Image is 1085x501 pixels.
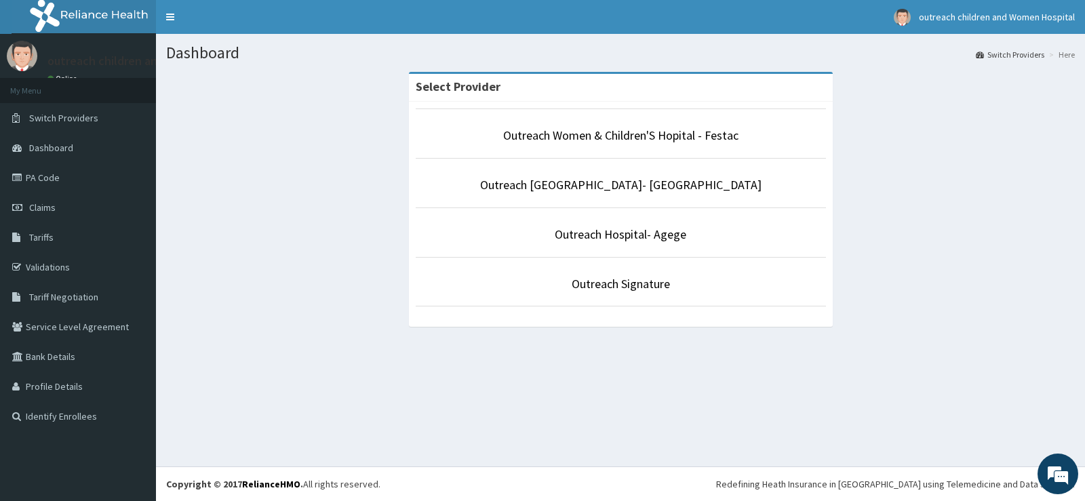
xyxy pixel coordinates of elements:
[1046,49,1075,60] li: Here
[555,226,686,242] a: Outreach Hospital- Agege
[480,177,762,193] a: Outreach [GEOGRAPHIC_DATA]- [GEOGRAPHIC_DATA]
[29,112,98,124] span: Switch Providers
[29,201,56,214] span: Claims
[29,231,54,243] span: Tariffs
[572,276,670,292] a: Outreach Signature
[47,55,254,67] p: outreach children and Women Hospital
[976,49,1044,60] a: Switch Providers
[242,478,300,490] a: RelianceHMO
[7,41,37,71] img: User Image
[716,477,1075,491] div: Redefining Heath Insurance in [GEOGRAPHIC_DATA] using Telemedicine and Data Science!
[166,478,303,490] strong: Copyright © 2017 .
[503,127,738,143] a: Outreach Women & Children'S Hopital - Festac
[166,44,1075,62] h1: Dashboard
[416,79,500,94] strong: Select Provider
[29,142,73,154] span: Dashboard
[919,11,1075,23] span: outreach children and Women Hospital
[894,9,911,26] img: User Image
[156,466,1085,501] footer: All rights reserved.
[29,291,98,303] span: Tariff Negotiation
[47,74,80,83] a: Online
